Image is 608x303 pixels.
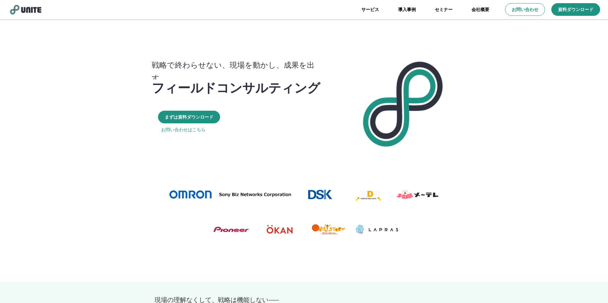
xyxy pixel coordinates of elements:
[152,79,320,95] p: フィールドコンサルティング
[551,3,600,16] a: 資料ダウンロード
[158,111,220,123] a: まずは資料ダウンロード
[558,6,593,13] p: 資料ダウンロード
[165,114,213,120] p: まずは資料ダウンロード
[152,58,327,84] p: 戦略で終わらせない、現場を動かし、成果を出す。
[161,127,206,133] a: お問い合わせはこちら
[505,3,545,16] a: お問い合わせ
[512,6,538,13] p: お問い合わせ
